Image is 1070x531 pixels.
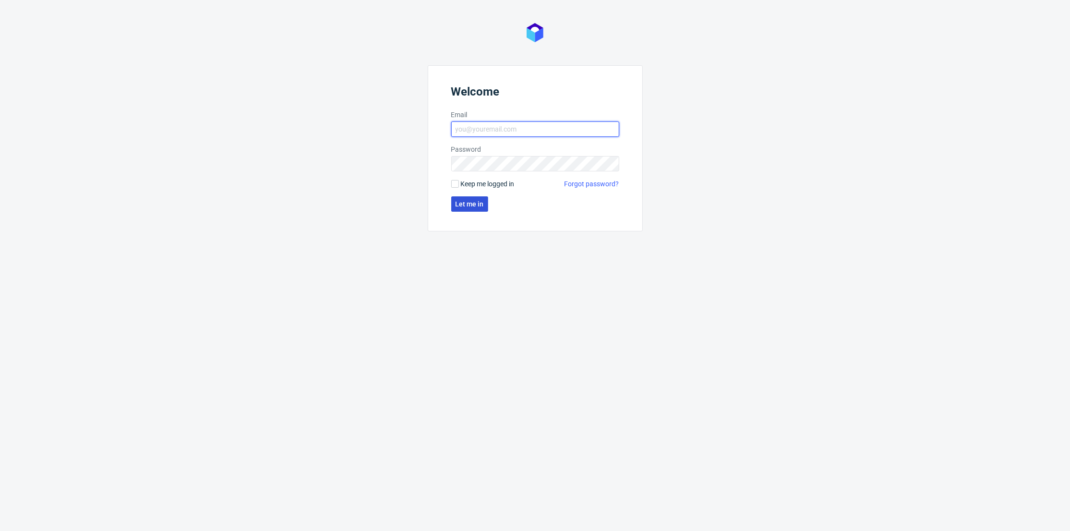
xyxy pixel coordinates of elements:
[451,145,619,154] label: Password
[451,85,619,102] header: Welcome
[456,201,484,207] span: Let me in
[451,110,619,120] label: Email
[565,179,619,189] a: Forgot password?
[451,121,619,137] input: you@youremail.com
[461,179,515,189] span: Keep me logged in
[451,196,488,212] button: Let me in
